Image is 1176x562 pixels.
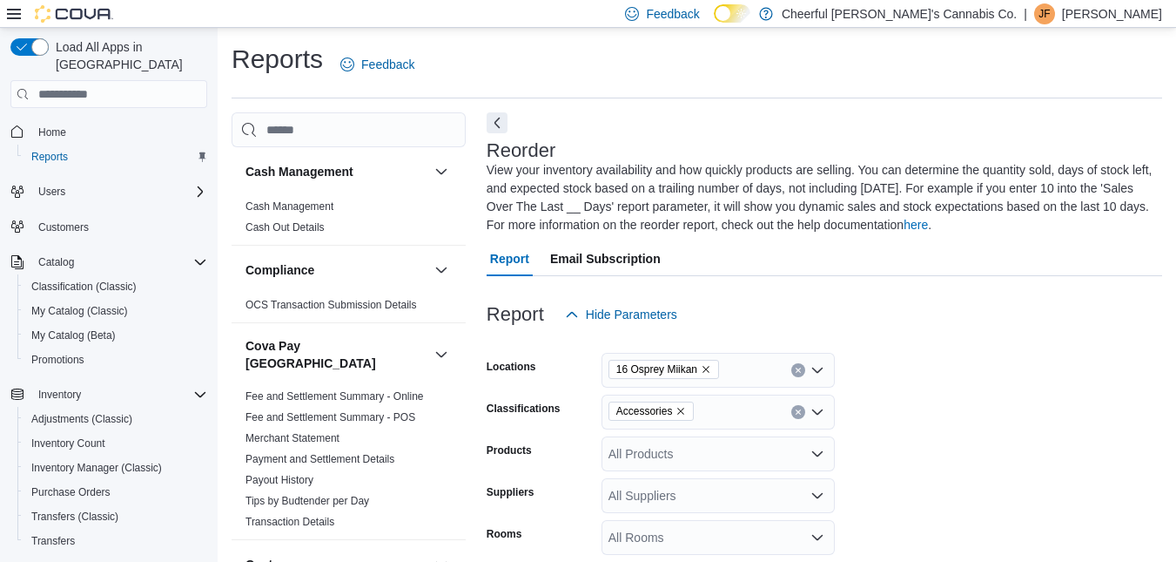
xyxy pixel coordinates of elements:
[232,42,323,77] h1: Reports
[17,348,214,372] button: Promotions
[24,457,169,478] a: Inventory Manager (Classic)
[245,495,369,507] a: Tips by Budtender per Day
[810,447,824,461] button: Open list of options
[490,241,529,276] span: Report
[31,353,84,367] span: Promotions
[487,444,532,457] label: Products
[31,437,105,450] span: Inventory Count
[245,473,313,487] span: Payout History
[31,384,88,405] button: Inventory
[616,361,697,378] span: 16 Osprey Miikan
[3,179,214,204] button: Users
[245,494,369,508] span: Tips by Budtender per Day
[333,47,421,82] a: Feedback
[810,363,824,377] button: Open list of options
[1038,3,1050,24] span: JF
[24,457,207,478] span: Inventory Manager (Classic)
[17,299,214,323] button: My Catalog (Classic)
[17,323,214,348] button: My Catalog (Beta)
[17,274,214,299] button: Classification (Classic)
[31,510,118,524] span: Transfers (Classic)
[810,489,824,503] button: Open list of options
[31,280,137,294] span: Classification (Classic)
[31,217,96,238] a: Customers
[245,299,417,311] a: OCS Transaction Submission Details
[24,349,91,370] a: Promotions
[17,456,214,480] button: Inventory Manager (Classic)
[31,150,68,164] span: Reports
[31,181,72,202] button: Users
[245,163,353,180] h3: Cash Management
[24,506,125,527] a: Transfers (Classic)
[245,261,427,279] button: Compliance
[24,146,207,167] span: Reports
[245,221,325,234] a: Cash Out Details
[17,529,214,553] button: Transfers
[24,506,207,527] span: Transfers (Classic)
[791,363,805,377] button: Clear input
[245,200,333,213] span: Cash Management
[487,402,561,416] label: Classifications
[38,220,89,234] span: Customers
[38,255,74,269] span: Catalog
[232,295,466,322] div: Compliance
[550,241,661,276] span: Email Subscription
[3,214,214,240] button: Customers
[245,337,427,372] button: Cova Pay [GEOGRAPHIC_DATA]
[38,185,65,199] span: Users
[245,390,424,403] a: Fee and Settlement Summary - Online
[24,301,207,322] span: My Catalog (Classic)
[17,480,214,504] button: Purchase Orders
[24,325,207,346] span: My Catalog (Beta)
[24,146,75,167] a: Reports
[487,485,534,499] label: Suppliers
[31,252,81,273] button: Catalog
[245,410,415,424] span: Fee and Settlement Summary - POS
[49,38,207,73] span: Load All Apps in [GEOGRAPHIC_DATA]
[24,531,82,552] a: Transfers
[3,383,214,407] button: Inventory
[24,409,207,430] span: Adjustments (Classic)
[487,161,1153,234] div: View your inventory availability and how quickly products are selling. You can determine the quan...
[558,297,684,332] button: Hide Parameters
[24,276,207,297] span: Classification (Classic)
[24,531,207,552] span: Transfers
[31,412,132,426] span: Adjustments (Classic)
[701,364,711,375] button: Remove 16 Osprey Miikan from selection in this group
[24,433,112,454] a: Inventory Count
[245,411,415,423] a: Fee and Settlement Summary - POS
[791,405,805,419] button: Clear input
[31,252,207,273] span: Catalog
[17,145,214,169] button: Reports
[1034,3,1055,24] div: Jason Fitzpatrick
[31,328,116,342] span: My Catalog (Beta)
[810,405,824,419] button: Open list of options
[3,118,214,144] button: Home
[431,161,452,182] button: Cash Management
[487,360,536,374] label: Locations
[232,196,466,245] div: Cash Management
[24,482,207,503] span: Purchase Orders
[245,431,339,445] span: Merchant Statement
[1024,3,1027,24] p: |
[31,120,207,142] span: Home
[810,531,824,545] button: Open list of options
[608,402,695,421] span: Accessories
[245,474,313,486] a: Payout History
[35,5,113,23] img: Cova
[904,218,928,232] a: here
[487,527,522,541] label: Rooms
[24,301,135,322] a: My Catalog (Classic)
[487,112,507,133] button: Next
[17,431,214,456] button: Inventory Count
[31,304,128,318] span: My Catalog (Classic)
[586,306,677,323] span: Hide Parameters
[24,276,144,297] a: Classification (Classic)
[3,250,214,274] button: Catalog
[232,386,466,539] div: Cova Pay [GEOGRAPHIC_DATA]
[31,485,111,499] span: Purchase Orders
[17,504,214,529] button: Transfers (Classic)
[245,453,394,465] a: Payment and Settlement Details
[31,181,207,202] span: Users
